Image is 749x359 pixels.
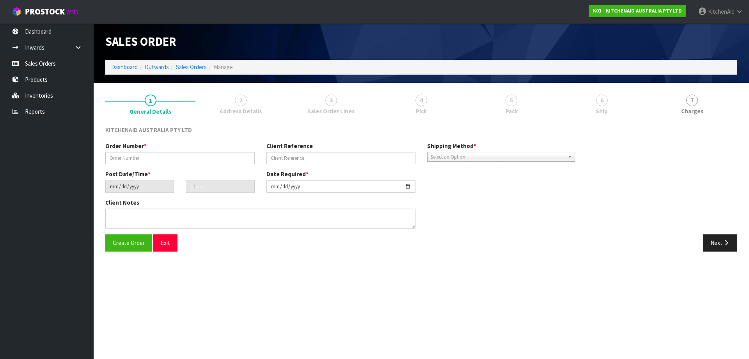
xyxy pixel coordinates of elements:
span: General Details [105,120,737,257]
span: 6 [596,95,608,106]
input: Order Number [105,152,255,164]
button: Exit [153,234,177,251]
span: Ship [596,107,608,115]
span: Create Order [113,239,145,246]
span: Charges [681,107,703,115]
a: Dashboard [111,63,138,71]
span: General Details [130,107,171,116]
span: KitchenAid [708,8,735,15]
img: cube-alt.png [12,7,21,16]
span: 2 [235,95,247,106]
span: Sales Order Lines [307,107,355,115]
strong: K01 - KITCHENAID AUSTRALIA PTY LTD [593,7,682,14]
span: Select an Option [431,152,564,162]
span: ProStock [25,7,65,17]
a: Outwards [145,63,169,71]
a: Sales Orders [176,63,207,71]
span: 1 [145,95,156,106]
button: Create Order [105,234,152,251]
span: 5 [506,95,517,106]
span: 7 [686,95,698,106]
label: Client Notes [105,198,139,207]
span: Pick [416,107,427,115]
span: 4 [415,95,427,106]
span: Address Details [220,107,262,115]
label: Client Reference [266,142,313,150]
label: Post Date/Time [105,170,151,178]
small: WMS [66,9,78,16]
span: KITCHENAID AUSTRALIA PTY LTD [105,126,192,134]
span: Manage [214,63,233,71]
label: Date Required [266,170,309,178]
span: 3 [325,95,337,106]
input: Client Reference [266,152,416,164]
span: Sales Order [105,34,176,49]
span: Pack [506,107,518,115]
label: Order Number [105,142,147,150]
label: Shipping Method [427,142,476,150]
button: Next [703,234,737,251]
